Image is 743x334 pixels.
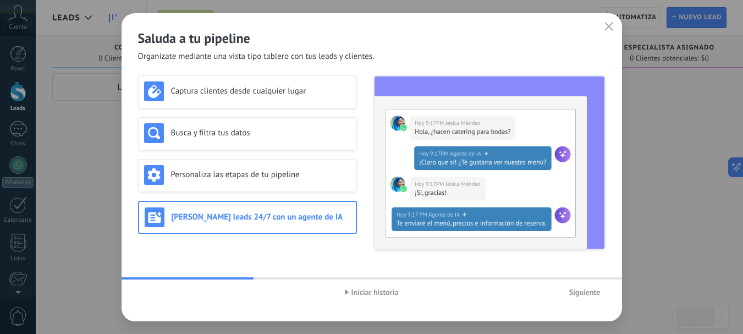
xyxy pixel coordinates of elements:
[351,288,399,296] span: Iniciar historia
[171,86,351,96] h3: Captura clientes desde cualquier lugar
[171,128,351,138] h3: Busca y filtra tus datos
[340,284,404,300] button: Iniciar historia
[569,288,601,296] span: Siguiente
[138,51,375,62] span: Organízate mediante una vista tipo tablero con tus leads y clientes.
[171,169,351,180] h3: Personaliza las etapas de tu pipeline
[172,212,350,222] h3: [PERSON_NAME] leads 24/7 con un agente de IA
[138,30,606,47] h2: Saluda a tu pipeline
[564,284,606,300] button: Siguiente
